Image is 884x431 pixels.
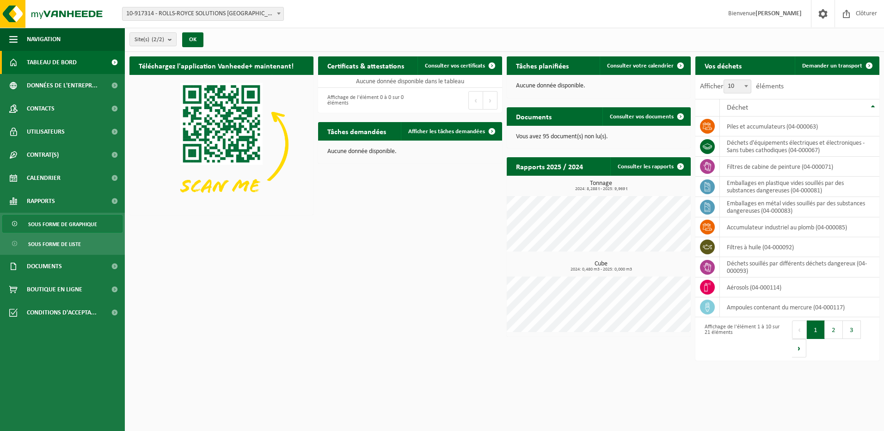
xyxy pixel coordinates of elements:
span: 2024: 8,288 t - 2025: 9,969 t [511,187,691,191]
a: Afficher les tâches demandées [401,122,501,141]
td: déchets d'équipements électriques et électroniques - Sans tubes cathodiques (04-000067) [720,136,879,157]
td: filtres à huile (04-000092) [720,237,879,257]
h2: Vos déchets [695,56,751,74]
td: Aucune donnée disponible dans le tableau [318,75,502,88]
button: OK [182,32,203,47]
span: Consulter vos certificats [425,63,485,69]
button: Site(s)(2/2) [129,32,177,46]
h3: Tonnage [511,180,691,191]
td: ampoules contenant du mercure (04-000117) [720,297,879,317]
span: 10-917314 - ROLLS-ROYCE SOLUTIONS LIÈGE SA - GRÂCE-HOLLOGNE [123,7,283,20]
span: Utilisateurs [27,120,65,143]
a: Sous forme de graphique [2,215,123,233]
td: filtres de cabine de peinture (04-000071) [720,157,879,177]
span: Documents [27,255,62,278]
button: 2 [825,320,843,339]
span: Contacts [27,97,55,120]
span: 10 [724,80,751,93]
a: Consulter les rapports [610,157,690,176]
td: accumulateur industriel au plomb (04-000085) [720,217,879,237]
span: Boutique en ligne [27,278,82,301]
h2: Documents [507,107,561,125]
span: Demander un transport [802,63,862,69]
button: 3 [843,320,861,339]
a: Sous forme de liste [2,235,123,252]
td: Piles et accumulateurs (04-000063) [720,117,879,136]
td: aérosols (04-000114) [720,277,879,297]
span: Contrat(s) [27,143,59,166]
a: Demander un transport [795,56,878,75]
h2: Certificats & attestations [318,56,413,74]
td: emballages en plastique vides souillés par des substances dangereuses (04-000081) [720,177,879,197]
strong: [PERSON_NAME] [755,10,802,17]
button: 1 [807,320,825,339]
span: Site(s) [135,33,164,47]
a: Consulter vos documents [602,107,690,126]
span: Navigation [27,28,61,51]
label: Afficher éléments [700,83,784,90]
span: Afficher les tâches demandées [408,129,485,135]
p: Aucune donnée disponible. [327,148,493,155]
h2: Rapports 2025 / 2024 [507,157,592,175]
span: Rapports [27,190,55,213]
span: Sous forme de graphique [28,215,97,233]
div: Affichage de l'élément 0 à 0 sur 0 éléments [323,90,405,111]
img: Download de VHEPlus App [129,75,313,213]
span: Consulter vos documents [610,114,674,120]
h2: Téléchargez l'application Vanheede+ maintenant! [129,56,303,74]
count: (2/2) [152,37,164,43]
span: 10-917314 - ROLLS-ROYCE SOLUTIONS LIÈGE SA - GRÂCE-HOLLOGNE [122,7,284,21]
span: Déchet [727,104,748,111]
a: Consulter votre calendrier [600,56,690,75]
p: Aucune donnée disponible. [516,83,681,89]
p: Vous avez 95 document(s) non lu(s). [516,134,681,140]
a: Consulter vos certificats [417,56,501,75]
button: Previous [468,91,483,110]
span: 2024: 0,480 m3 - 2025: 0,000 m3 [511,267,691,272]
span: Consulter votre calendrier [607,63,674,69]
span: Conditions d'accepta... [27,301,97,324]
button: Next [483,91,497,110]
span: Calendrier [27,166,61,190]
h2: Tâches planifiées [507,56,578,74]
span: Tableau de bord [27,51,77,74]
h2: Tâches demandées [318,122,395,140]
span: 10 [724,80,751,93]
button: Previous [792,320,807,339]
span: Données de l'entrepr... [27,74,98,97]
td: emballages en métal vides souillés par des substances dangereuses (04-000083) [720,197,879,217]
td: déchets souillés par différents déchets dangereux (04-000093) [720,257,879,277]
h3: Cube [511,261,691,272]
div: Affichage de l'élément 1 à 10 sur 21 éléments [700,320,783,358]
span: Sous forme de liste [28,235,81,253]
button: Next [792,339,806,357]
